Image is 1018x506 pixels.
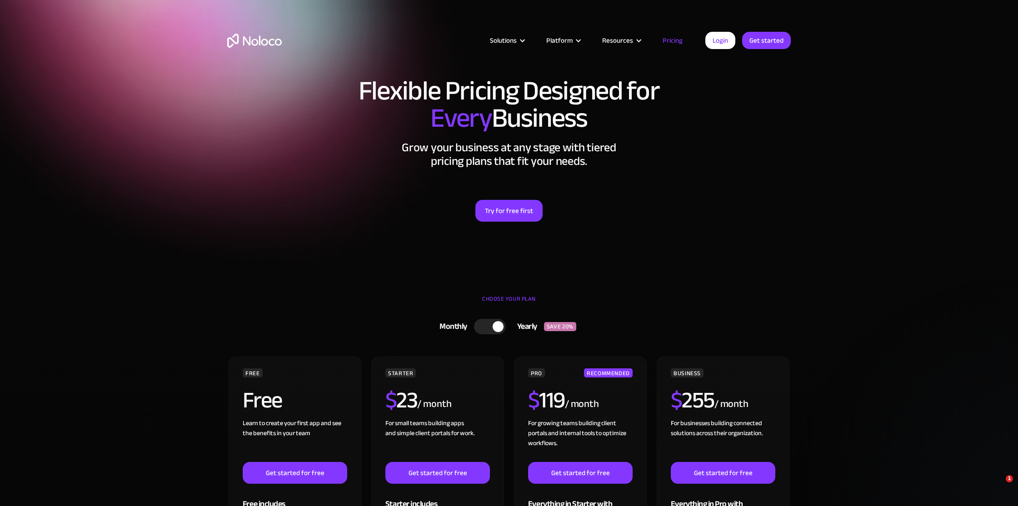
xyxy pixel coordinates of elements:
h2: Grow your business at any stage with tiered pricing plans that fit your needs. [227,141,791,168]
a: Get started for free [243,462,347,484]
a: Get started [742,32,791,49]
span: $ [385,379,397,422]
a: Get started for free [528,462,633,484]
iframe: Intercom live chat [987,475,1009,497]
div: For growing teams building client portals and internal tools to optimize workflows. [528,418,633,462]
div: / month [565,397,599,412]
div: SAVE 20% [544,322,576,331]
h2: 255 [671,389,714,412]
div: Platform [546,35,573,46]
div: Solutions [479,35,535,46]
div: RECOMMENDED [584,368,633,377]
div: CHOOSE YOUR PLAN [227,292,791,315]
span: 1 [1006,475,1013,482]
div: Learn to create your first app and see the benefits in your team ‍ [243,418,347,462]
div: Monthly [428,320,474,333]
div: PRO [528,368,545,377]
a: Try for free first [475,200,543,222]
div: / month [417,397,451,412]
span: $ [671,379,682,422]
h2: 119 [528,389,565,412]
a: Login [705,32,735,49]
a: home [227,34,282,48]
a: Pricing [651,35,694,46]
div: Solutions [490,35,517,46]
div: STARTER [385,368,416,377]
span: Every [430,93,492,144]
a: Get started for free [671,462,775,484]
div: For small teams building apps and simple client portals for work. ‍ [385,418,490,462]
div: Yearly [506,320,544,333]
span: $ [528,379,539,422]
div: For businesses building connected solutions across their organization. ‍ [671,418,775,462]
h2: Free [243,389,282,412]
div: Resources [602,35,633,46]
a: Get started for free [385,462,490,484]
div: Platform [535,35,591,46]
h2: 23 [385,389,418,412]
div: FREE [243,368,263,377]
div: / month [714,397,749,412]
div: BUSINESS [671,368,704,377]
div: Resources [591,35,651,46]
h1: Flexible Pricing Designed for Business [227,77,791,132]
